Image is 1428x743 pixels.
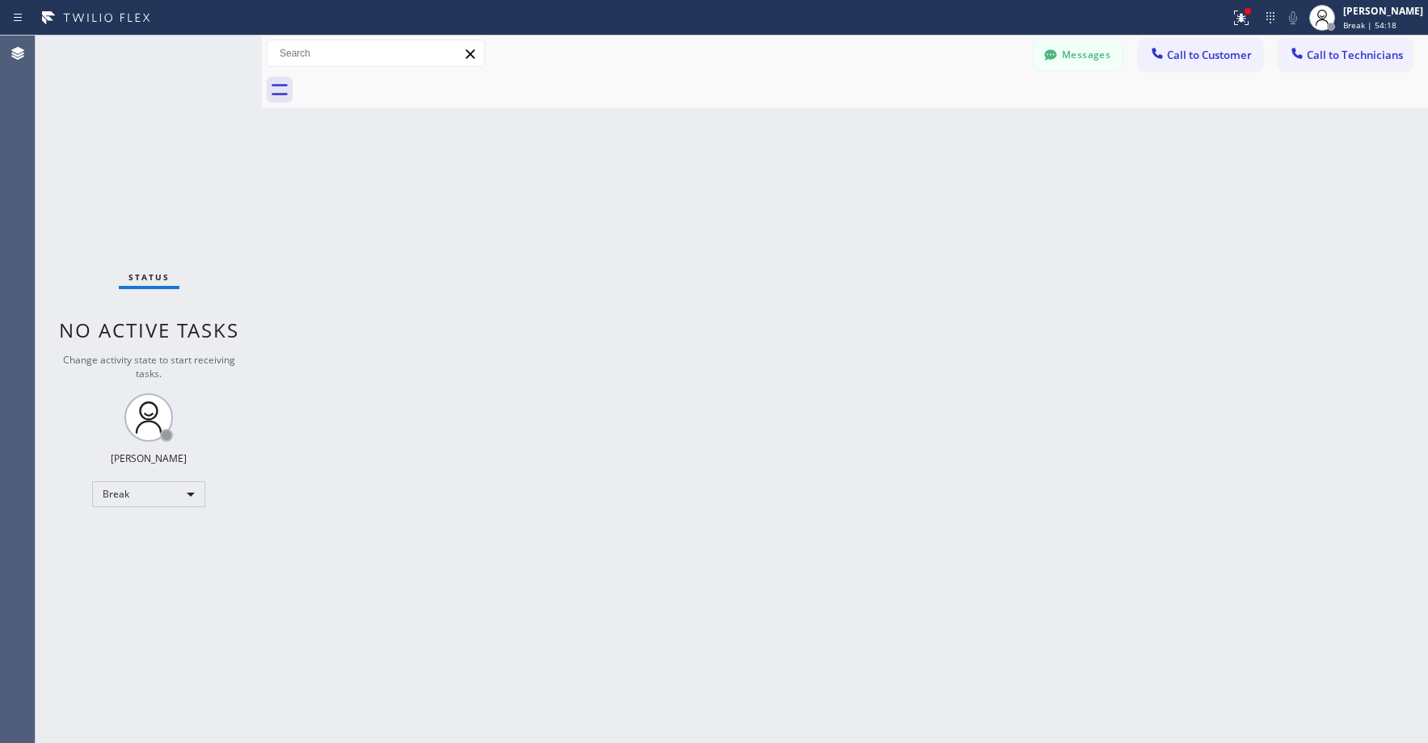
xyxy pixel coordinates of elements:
[1278,40,1412,70] button: Call to Technicians
[1139,40,1262,70] button: Call to Customer
[63,353,235,380] span: Change activity state to start receiving tasks.
[1167,48,1252,62] span: Call to Customer
[1343,19,1396,31] span: Break | 54:18
[128,271,170,283] span: Status
[1282,6,1304,29] button: Mute
[1343,4,1423,18] div: [PERSON_NAME]
[111,451,187,465] div: [PERSON_NAME]
[1307,48,1403,62] span: Call to Technicians
[1034,40,1123,70] button: Messages
[59,317,239,343] span: No active tasks
[92,481,205,507] div: Break
[267,40,484,66] input: Search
